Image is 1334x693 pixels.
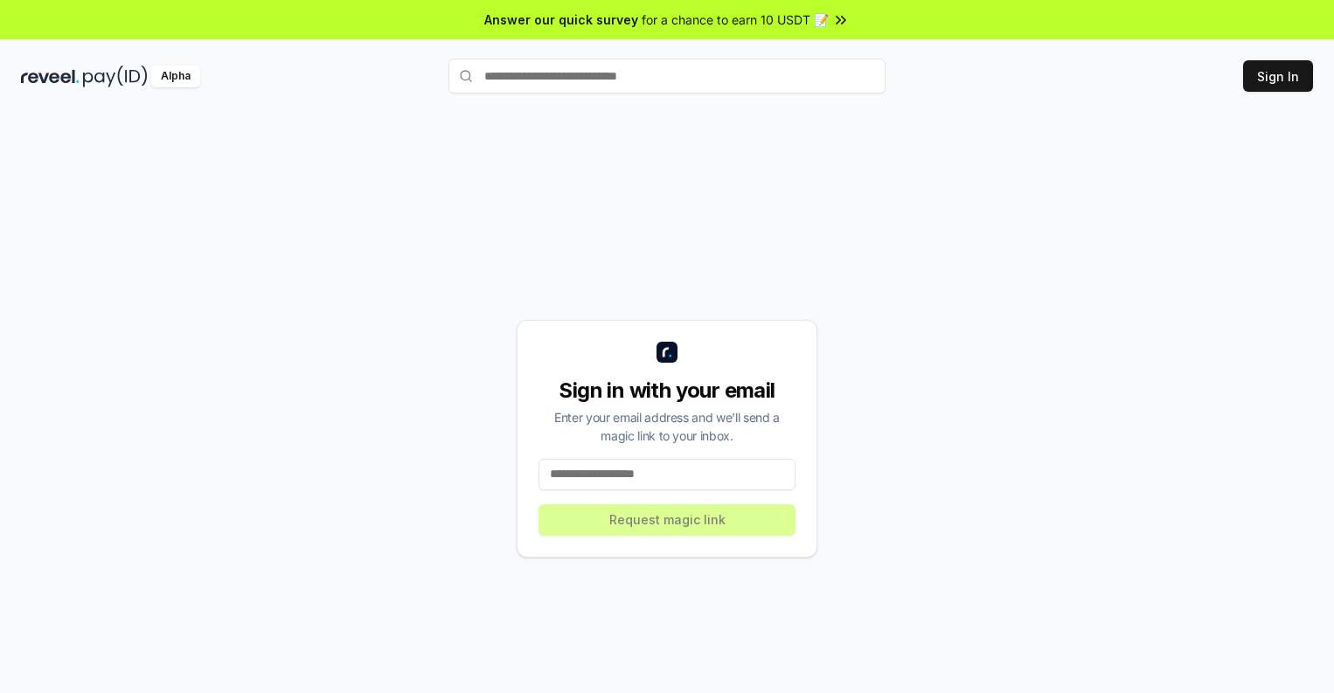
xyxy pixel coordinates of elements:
[151,66,200,87] div: Alpha
[642,10,829,29] span: for a chance to earn 10 USDT 📝
[21,66,80,87] img: reveel_dark
[657,342,677,363] img: logo_small
[1243,60,1313,92] button: Sign In
[538,377,796,405] div: Sign in with your email
[83,66,148,87] img: pay_id
[484,10,638,29] span: Answer our quick survey
[538,408,796,445] div: Enter your email address and we’ll send a magic link to your inbox.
